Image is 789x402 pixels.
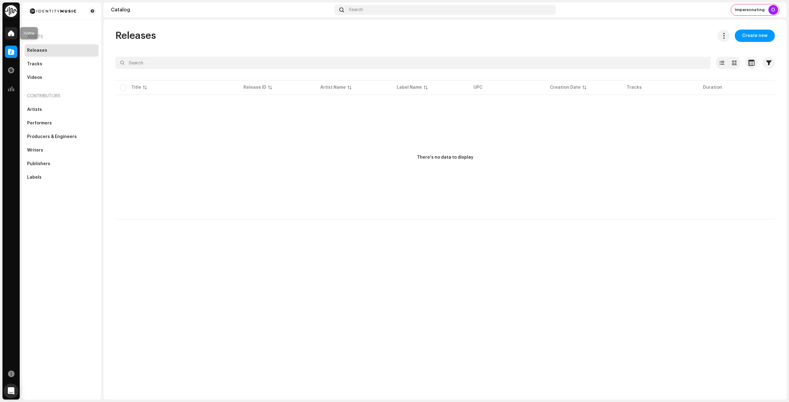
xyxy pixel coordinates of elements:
[25,131,99,143] re-m-nav-item: Producers & Engineers
[27,175,42,180] div: Labels
[27,7,79,15] img: 185c913a-8839-411b-a7b9-bf647bcb215e
[27,75,42,80] div: Videos
[25,71,99,84] re-m-nav-item: Videos
[27,107,42,112] div: Artists
[27,161,50,166] div: Publishers
[111,7,332,12] div: Catalog
[27,48,47,53] div: Releases
[349,7,363,12] span: Search
[27,134,77,139] div: Producers & Engineers
[25,104,99,116] re-m-nav-item: Artists
[25,171,99,184] re-m-nav-item: Labels
[25,117,99,129] re-m-nav-item: Performers
[25,30,99,44] re-a-nav-header: Assets
[27,148,43,153] div: Writers
[768,5,778,15] div: O
[115,30,156,42] span: Releases
[25,58,99,70] re-m-nav-item: Tracks
[115,57,711,69] input: Search
[25,144,99,156] re-m-nav-item: Writers
[27,62,42,67] div: Tracks
[4,384,18,398] div: Open Intercom Messenger
[27,121,52,126] div: Performers
[25,44,99,57] re-m-nav-item: Releases
[417,154,473,161] div: There's no data to display
[742,30,767,42] span: Create new
[25,89,99,104] re-a-nav-header: Contributors
[25,158,99,170] re-m-nav-item: Publishers
[5,5,17,17] img: 0f74c21f-6d1c-4dbc-9196-dbddad53419e
[735,7,765,12] span: Impersonating
[735,30,775,42] button: Create new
